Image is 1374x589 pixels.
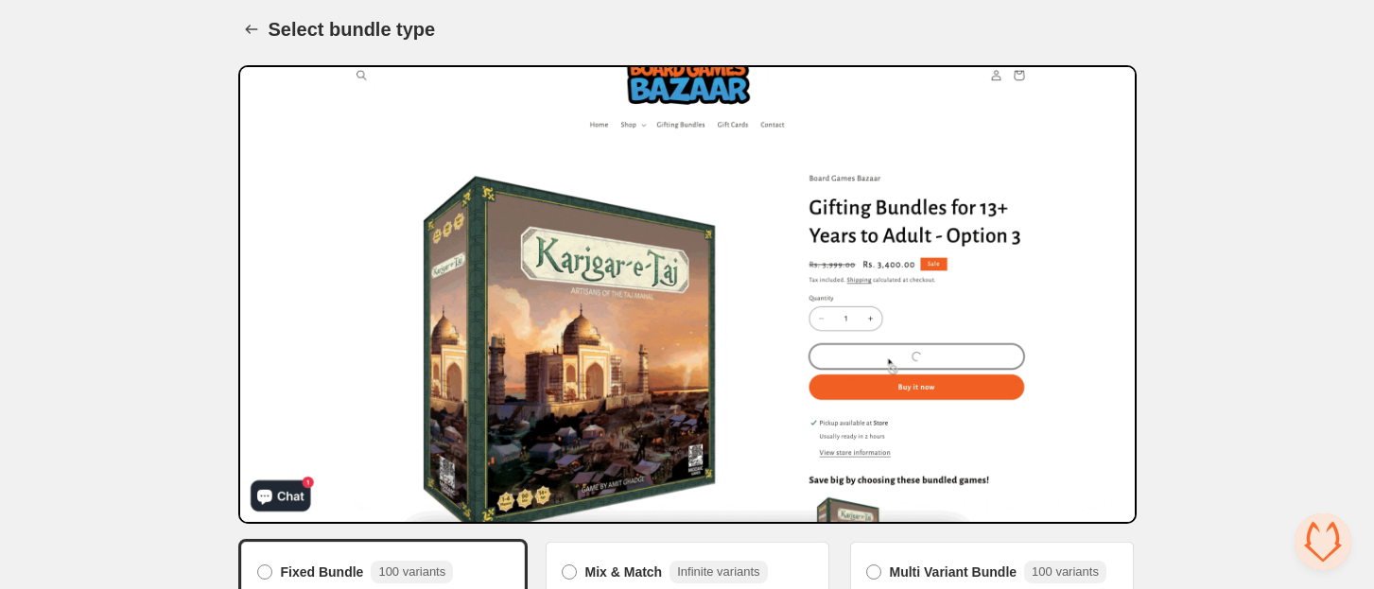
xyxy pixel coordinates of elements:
span: Fixed Bundle [281,563,364,581]
div: Open chat [1295,513,1351,570]
img: Bundle Preview [238,65,1137,524]
span: Multi Variant Bundle [890,563,1017,581]
span: Infinite variants [677,564,759,579]
span: Mix & Match [585,563,663,581]
span: 100 variants [1032,564,1099,579]
button: Back [238,16,265,43]
span: 100 variants [378,564,445,579]
h1: Select bundle type [269,18,436,41]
